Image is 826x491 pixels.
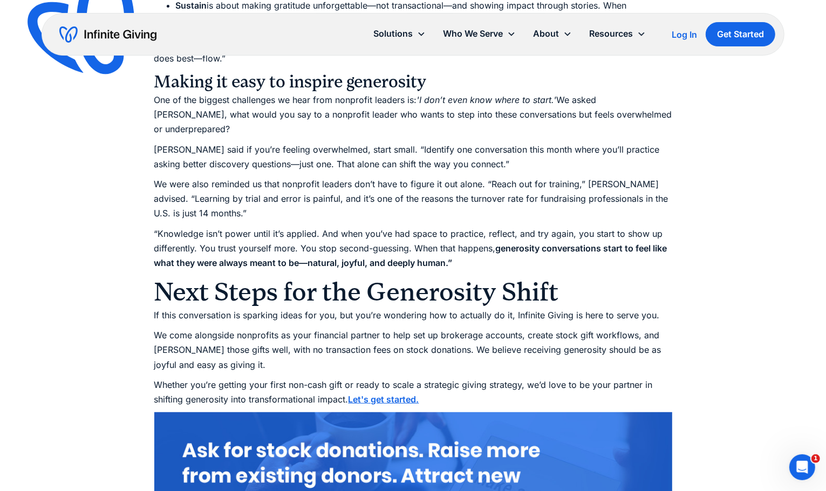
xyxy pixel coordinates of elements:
[154,227,672,271] p: “Knowledge isn’t power until it’s applied. And when you’ve had space to practice, reflect, and tr...
[533,26,559,41] div: About
[589,26,633,41] div: Resources
[672,28,697,41] a: Log In
[349,394,419,405] a: Let's get started.
[373,26,413,41] div: Solutions
[524,22,581,45] div: About
[581,22,654,45] div: Resources
[154,93,672,137] p: One of the biggest challenges we hear from nonprofit leaders is: We asked [PERSON_NAME], what wou...
[365,22,434,45] div: Solutions
[154,142,672,172] p: [PERSON_NAME] said if you’re feeling overwhelmed, start small. “Identify one conversation this mo...
[443,26,503,41] div: Who We Serve
[789,454,815,480] iframe: Intercom live chat
[706,22,775,46] a: Get Started
[154,328,672,372] p: We come alongside nonprofits as your financial partner to help set up brokerage accounts, create ...
[434,22,524,45] div: Who We Serve
[154,276,672,308] h2: Next Steps for the Generosity Shift
[59,26,156,43] a: home
[154,177,672,221] p: We were also reminded us that nonprofit leaders don’t have to figure it out alone. “Reach out for...
[154,378,672,407] p: Whether you’re getting your first non-cash gift or ready to scale a strategic giving strategy, we...
[811,454,820,463] span: 1
[154,243,667,268] strong: generosity conversations start to feel like what they were always meant to be—natural, joyful, an...
[417,94,557,105] em: 'I don’t even know where to start.'
[672,30,697,39] div: Log In
[154,71,672,93] h3: Making it easy to inspire generosity
[154,308,672,323] p: If this conversation is sparking ideas for you, but you’re wondering how to actually do it, Infin...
